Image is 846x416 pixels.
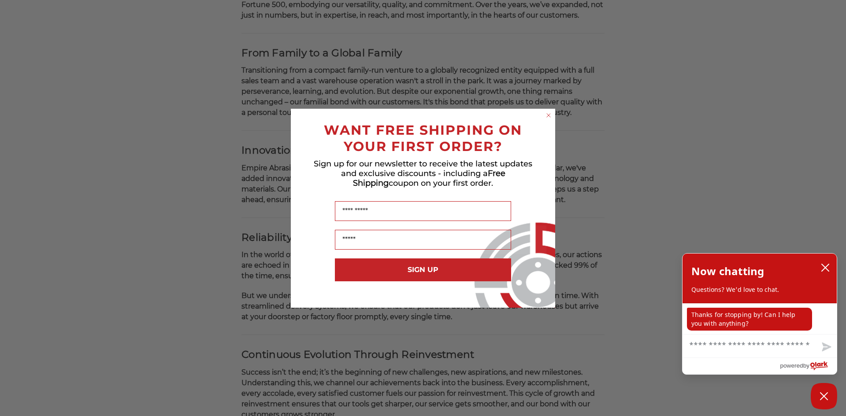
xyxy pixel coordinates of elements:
[314,159,532,188] span: Sign up for our newsletter to receive the latest updates and exclusive discounts - including a co...
[682,253,837,375] div: olark chatbox
[335,258,511,281] button: SIGN UP
[691,285,828,294] p: Questions? We'd love to chat.
[683,303,837,334] div: chat
[780,360,803,371] span: powered
[335,230,511,250] input: Email
[324,122,522,155] span: WANT FREE SHIPPING ON YOUR FIRST ORDER?
[811,383,837,409] button: Close Chatbox
[815,337,837,357] button: Send message
[818,261,832,274] button: close chatbox
[780,358,837,374] a: Powered by Olark
[687,308,812,331] p: Thanks for stopping by! Can I help you with anything?
[353,169,505,188] span: Free Shipping
[544,111,553,120] button: Close dialog
[691,262,764,280] h2: Now chatting
[803,360,809,371] span: by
